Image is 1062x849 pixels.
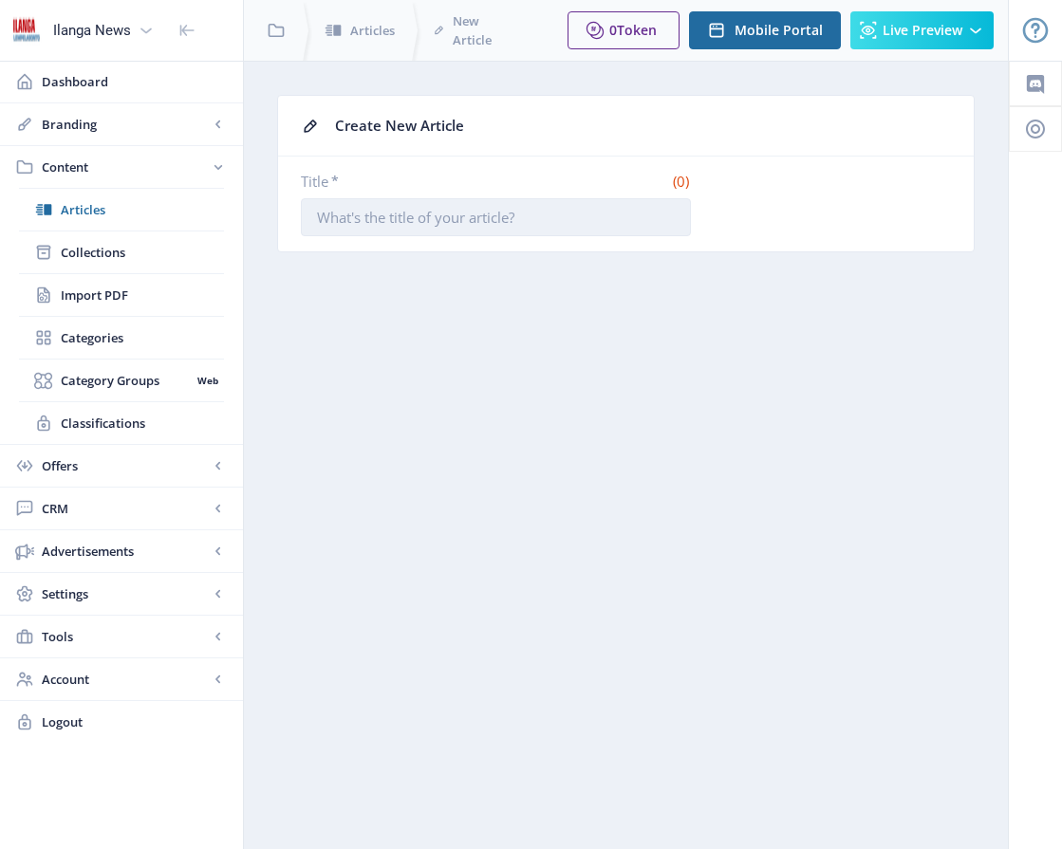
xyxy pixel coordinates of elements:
[53,9,131,51] div: Ilanga News
[19,317,224,359] a: Categories
[42,456,209,475] span: Offers
[689,11,841,49] button: Mobile Portal
[42,712,228,731] span: Logout
[19,274,224,316] a: Import PDF
[335,111,951,140] div: Create New Article
[61,286,224,305] span: Import PDF
[568,11,680,49] button: 0Token
[617,21,657,39] span: Token
[301,198,691,236] input: What's the title of your article?
[42,157,209,176] span: Content
[735,23,823,38] span: Mobile Portal
[11,15,42,46] img: 6e32966d-d278-493e-af78-9af65f0c2223.png
[61,371,191,390] span: Category Groups
[191,371,224,390] nb-badge: Web
[42,627,209,646] span: Tools
[453,11,498,49] span: New Article
[61,243,224,262] span: Collections
[350,21,395,40] span: Articles
[61,200,224,219] span: Articles
[670,172,691,191] span: (0)
[19,402,224,444] a: Classifications
[42,115,209,134] span: Branding
[42,584,209,603] span: Settings
[850,11,994,49] button: Live Preview
[19,360,224,401] a: Category GroupsWeb
[301,172,489,191] label: Title
[19,231,224,273] a: Collections
[42,670,209,689] span: Account
[42,499,209,518] span: CRM
[883,23,962,38] span: Live Preview
[42,72,228,91] span: Dashboard
[42,542,209,561] span: Advertisements
[19,189,224,231] a: Articles
[61,328,224,347] span: Categories
[61,414,224,433] span: Classifications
